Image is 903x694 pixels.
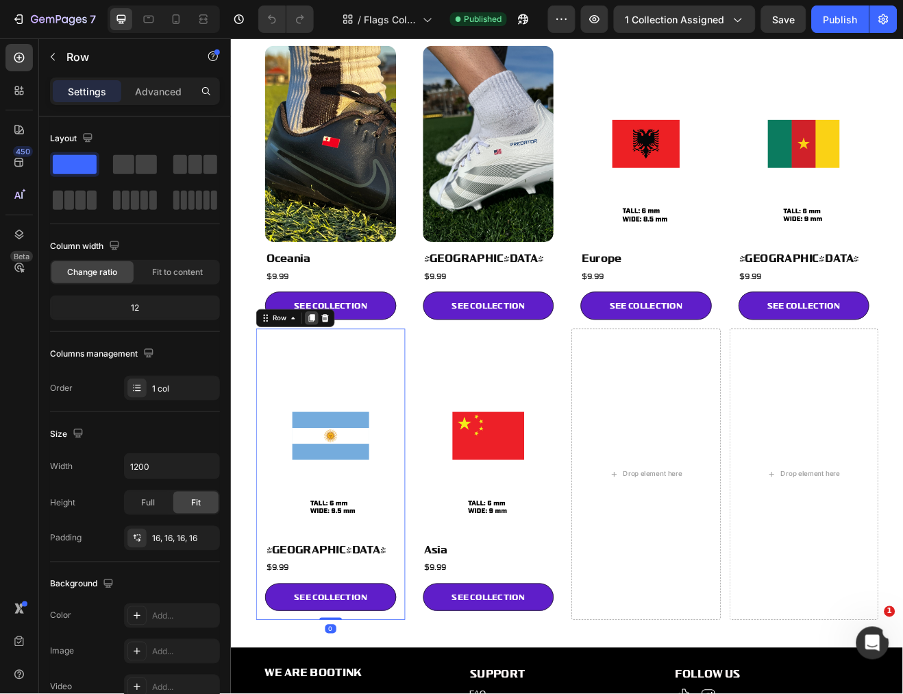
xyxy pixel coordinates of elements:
a: SEE COLLECTION [235,309,395,343]
span: Save [773,14,795,25]
iframe: Intercom live chat [856,627,889,660]
div: Width [50,460,73,472]
div: Order [50,382,73,394]
div: Layout [50,130,96,148]
img: VARIANTS-5-EUROPEFLAGS_Artboard1copy42.png [428,9,588,249]
div: Beta [10,251,33,262]
span: Full [141,496,155,509]
div: Height [50,496,75,509]
div: Image [50,645,74,658]
p: Advanced [135,84,182,99]
div: Drop element here [480,527,552,538]
div: 450 [13,146,33,157]
div: 12 [53,298,217,318]
div: Column width [50,237,123,256]
span: $9.99 [43,641,71,652]
p: Row [66,49,183,65]
div: Columns management [50,345,157,363]
div: Drop element here [672,527,745,538]
a: SEE COLLECTION [428,309,588,343]
img: VARIANTS-5-AFRICA_Artboard1copy55.png [621,9,781,249]
h2: [GEOGRAPHIC_DATA] [42,616,202,634]
div: 16, 16, 16, 16 [152,533,217,545]
span: Change ratio [68,266,118,278]
img: VARIANTS-5-EUROPEFLAGS_Artboard1copy45.png [42,366,202,606]
p: SEE COLLECTION [656,318,745,335]
div: 1 col [152,383,217,395]
h2: Europe [428,259,588,278]
span: Fit [191,496,201,509]
h2: Asia [235,616,395,634]
button: 1 collection assigned [614,5,756,33]
div: Add... [152,646,217,658]
a: SEE COLLECTION [621,309,781,343]
span: / [358,12,361,27]
span: Published [464,13,502,25]
p: Settings [68,84,106,99]
div: Background [50,575,116,594]
div: Add... [152,610,217,623]
p: SEE COLLECTION [77,674,166,691]
div: Video [50,681,72,693]
p: SEE COLLECTION [270,674,359,691]
div: Publish [824,12,858,27]
span: $9.99 [429,285,456,296]
p: SEE COLLECTION [270,318,359,335]
div: Add... [152,682,217,694]
h2: [GEOGRAPHIC_DATA] [621,259,781,278]
div: Size [50,425,86,444]
span: 1 collection assigned [626,12,725,27]
span: Flags Collection [364,12,417,27]
div: Padding [50,532,82,545]
button: Save [761,5,806,33]
h2: [GEOGRAPHIC_DATA] [235,259,395,278]
span: $9.99 [236,285,264,296]
span: 1 [885,606,895,617]
input: Auto [125,454,219,479]
span: $9.99 [236,641,264,652]
span: Fit to content [152,266,203,278]
div: Color [50,610,71,622]
p: SEE COLLECTION [463,318,552,335]
p: 7 [90,11,96,27]
div: Row [48,335,71,348]
span: $9.99 [622,285,650,296]
div: Undo/Redo [258,5,314,33]
button: Publish [812,5,869,33]
img: VARIANTS-5-ASIAFLAGS_Artboard1copy62.png [235,366,395,606]
button: 7 [5,5,102,33]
